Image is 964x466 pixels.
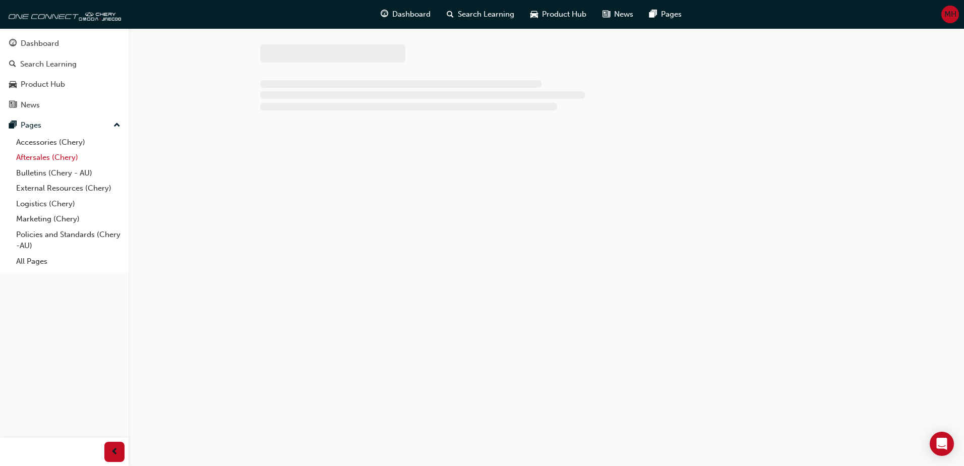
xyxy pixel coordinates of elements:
div: Search Learning [20,59,77,70]
span: prev-icon [111,446,118,458]
span: news-icon [9,101,17,110]
span: car-icon [9,80,17,89]
a: Policies and Standards (Chery -AU) [12,227,125,254]
button: MH [941,6,959,23]
span: Dashboard [392,9,431,20]
a: Search Learning [4,55,125,74]
div: Pages [21,120,41,131]
a: search-iconSearch Learning [439,4,522,25]
span: up-icon [113,119,120,132]
span: News [614,9,633,20]
span: guage-icon [381,8,388,21]
a: guage-iconDashboard [373,4,439,25]
button: DashboardSearch LearningProduct HubNews [4,32,125,116]
span: search-icon [9,60,16,69]
button: Pages [4,116,125,135]
span: pages-icon [9,121,17,130]
span: MH [944,9,956,20]
a: news-iconNews [594,4,641,25]
div: Product Hub [21,79,65,90]
span: pages-icon [649,8,657,21]
span: Product Hub [542,9,586,20]
span: news-icon [602,8,610,21]
a: Marketing (Chery) [12,211,125,227]
div: Dashboard [21,38,59,49]
a: Product Hub [4,75,125,94]
a: Dashboard [4,34,125,53]
div: News [21,99,40,111]
span: search-icon [447,8,454,21]
span: car-icon [530,8,538,21]
a: Bulletins (Chery - AU) [12,165,125,181]
span: Pages [661,9,682,20]
a: pages-iconPages [641,4,690,25]
a: car-iconProduct Hub [522,4,594,25]
a: News [4,96,125,114]
a: External Resources (Chery) [12,181,125,196]
a: Logistics (Chery) [12,196,125,212]
a: Aftersales (Chery) [12,150,125,165]
span: guage-icon [9,39,17,48]
a: Accessories (Chery) [12,135,125,150]
div: Open Intercom Messenger [930,432,954,456]
a: All Pages [12,254,125,269]
span: Search Learning [458,9,514,20]
img: oneconnect [5,4,121,24]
